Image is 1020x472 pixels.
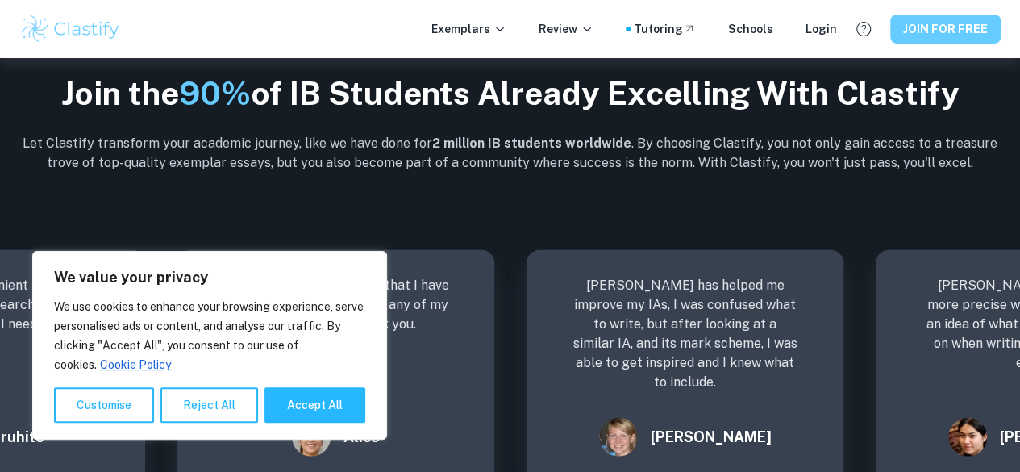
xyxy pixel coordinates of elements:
[539,20,593,38] p: Review
[19,13,122,45] img: Clastify logo
[728,20,773,38] a: Schools
[32,251,387,440] div: We value your privacy
[599,418,638,457] img: Liza
[634,20,696,38] a: Tutoring
[19,134,1001,173] p: Let Clastify transform your academic journey, like we have done for . By choosing Clastify, you n...
[54,297,365,374] p: We use cookies to enhance your browsing experience, serve personalised ads or content, and analys...
[99,357,172,372] a: Cookie Policy
[806,20,837,38] a: Login
[890,15,1001,44] button: JOIN FOR FREE
[431,20,506,38] p: Exemplars
[179,74,251,112] span: 90%
[19,72,1001,115] h2: Join the of IB Students Already Excelling With Clastify
[432,136,631,151] b: 2 million IB students worldwide
[160,387,258,423] button: Reject All
[651,426,772,449] h6: [PERSON_NAME]
[264,387,365,423] button: Accept All
[572,276,798,392] p: [PERSON_NAME] has helped me improve my IAs, I was confused what to write, but after looking at a ...
[948,418,987,457] img: Akiko
[54,268,365,287] p: We value your privacy
[54,387,154,423] button: Customise
[850,15,877,43] button: Help and Feedback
